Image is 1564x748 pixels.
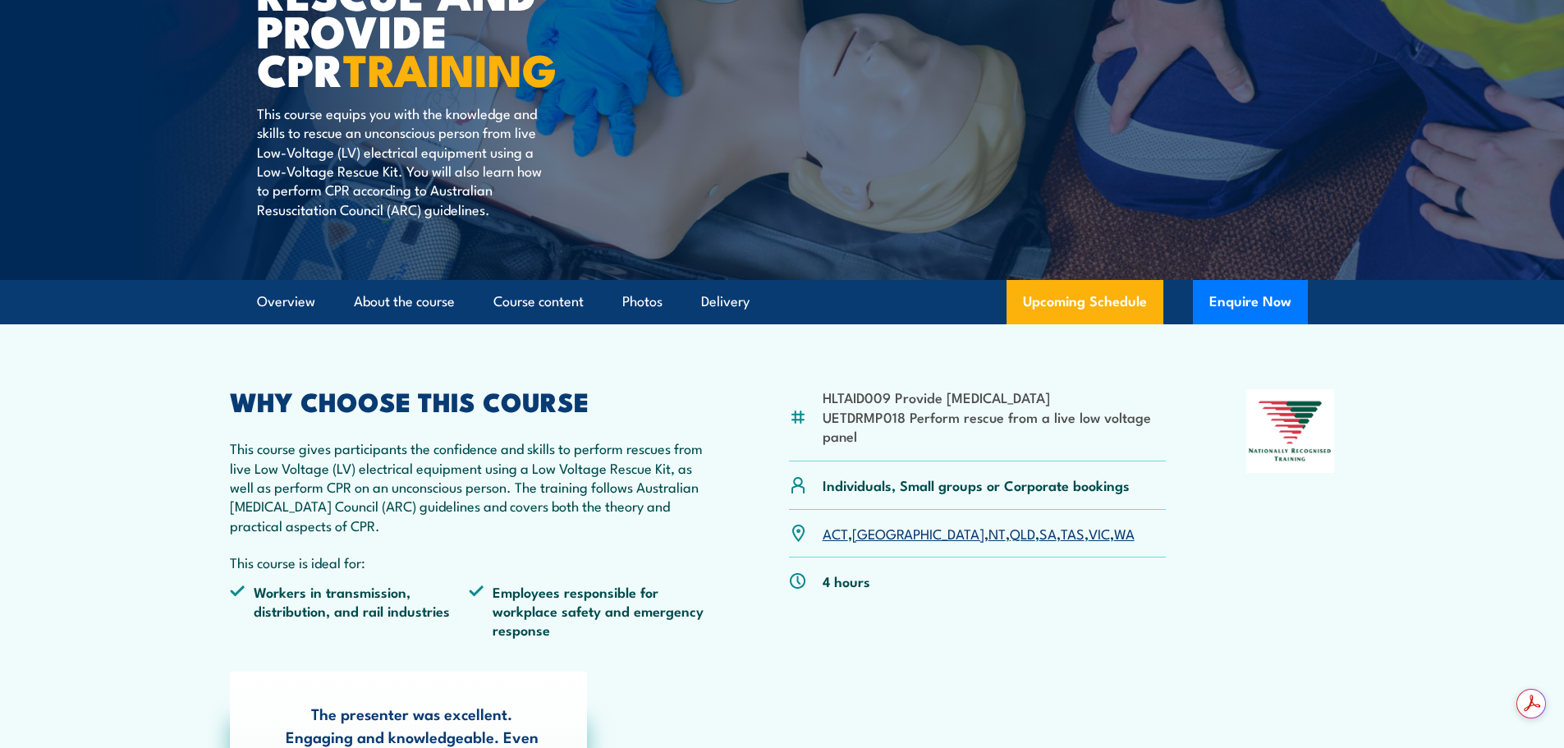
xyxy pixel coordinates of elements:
a: Overview [257,280,315,324]
img: Nationally Recognised Training logo. [1246,389,1335,473]
a: Upcoming Schedule [1007,280,1163,324]
a: TAS [1061,523,1085,543]
a: ACT [823,523,848,543]
p: This course gives participants the confidence and skills to perform rescues from live Low Voltage... [230,438,709,535]
a: WA [1114,523,1135,543]
li: Employees responsible for workplace safety and emergency response [469,582,709,640]
a: Course content [493,280,584,324]
li: Workers in transmission, distribution, and rail industries [230,582,470,640]
a: [GEOGRAPHIC_DATA] [852,523,984,543]
a: About the course [354,280,455,324]
a: QLD [1010,523,1035,543]
h2: WHY CHOOSE THIS COURSE [230,389,709,412]
button: Enquire Now [1193,280,1308,324]
a: SA [1039,523,1057,543]
p: This course is ideal for: [230,553,709,571]
a: Photos [622,280,663,324]
a: VIC [1089,523,1110,543]
a: NT [988,523,1006,543]
a: Delivery [701,280,750,324]
p: , , , , , , , [823,524,1135,543]
p: Individuals, Small groups or Corporate bookings [823,475,1130,494]
li: UETDRMP018 Perform rescue from a live low voltage panel [823,407,1167,446]
strong: TRAINING [343,34,557,102]
p: This course equips you with the knowledge and skills to rescue an unconscious person from live Lo... [257,103,557,218]
p: 4 hours [823,571,870,590]
li: HLTAID009 Provide [MEDICAL_DATA] [823,388,1167,406]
